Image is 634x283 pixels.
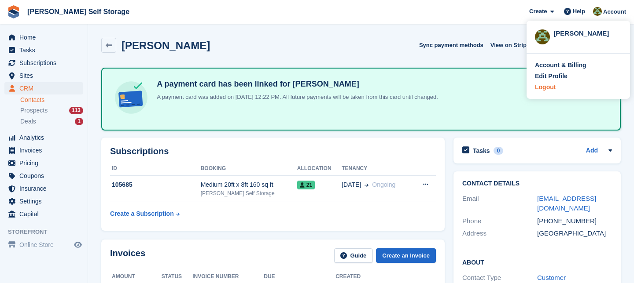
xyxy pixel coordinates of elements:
a: Customer [537,274,566,281]
h2: Subscriptions [110,146,436,156]
span: [DATE] [342,180,361,189]
a: menu [4,182,83,195]
a: menu [4,31,83,44]
div: [PERSON_NAME] [553,29,622,36]
th: ID [110,162,201,176]
img: Karl [535,29,550,44]
span: View on Stripe [490,41,530,50]
h2: Contact Details [462,180,612,187]
a: menu [4,144,83,156]
a: Create a Subscription [110,206,180,222]
span: Help [573,7,585,16]
span: Storefront [8,228,88,236]
a: Deals 1 [20,117,83,126]
div: 0 [494,147,504,155]
a: menu [4,195,83,207]
th: Tenancy [342,162,412,176]
div: Edit Profile [535,72,568,81]
a: menu [4,208,83,220]
div: Address [462,229,537,239]
span: Settings [19,195,72,207]
div: [GEOGRAPHIC_DATA] [537,229,612,239]
th: Booking [201,162,297,176]
img: card-linked-ebf98d0992dc2aeb22e95c0e3c79077019eb2392cfd83c6a337811c24bc77127.svg [113,79,150,116]
a: Edit Profile [535,72,622,81]
a: Guide [334,248,373,263]
span: Pricing [19,157,72,169]
span: Analytics [19,131,72,144]
img: stora-icon-8386f47178a22dfd0bd8f6a31ec36ba5ce8667c1dd55bd0f319d3a0aa187defe.svg [7,5,20,18]
span: Home [19,31,72,44]
span: 21 [297,181,315,189]
img: Karl [593,7,602,16]
a: menu [4,131,83,144]
a: Logout [535,83,622,92]
span: Sites [19,69,72,82]
a: menu [4,239,83,251]
a: [PERSON_NAME] Self Storage [24,4,133,19]
span: Account [603,7,626,16]
h2: Tasks [473,147,490,155]
div: 1 [75,118,83,125]
div: Contact Type [462,273,537,283]
a: Prospects 113 [20,106,83,115]
a: menu [4,44,83,56]
span: Prospects [20,106,48,115]
a: Add [586,146,598,156]
span: CRM [19,82,72,94]
a: menu [4,157,83,169]
a: menu [4,82,83,94]
a: Account & Billing [535,61,622,70]
a: Preview store [73,239,83,250]
h2: About [462,258,612,266]
div: [PHONE_NUMBER] [537,216,612,226]
div: Phone [462,216,537,226]
span: Capital [19,208,72,220]
div: Medium 20ft x 8ft 160 sq ft [201,180,297,189]
h4: A payment card has been linked for [PERSON_NAME] [153,79,438,89]
div: 105685 [110,180,201,189]
a: menu [4,69,83,82]
span: Deals [20,117,36,126]
a: menu [4,57,83,69]
span: Subscriptions [19,57,72,69]
th: Allocation [297,162,342,176]
span: Online Store [19,239,72,251]
a: Create an Invoice [376,248,436,263]
span: Create [529,7,547,16]
span: Coupons [19,170,72,182]
div: Email [462,194,537,214]
h2: Invoices [110,248,145,263]
button: Sync payment methods [419,38,483,52]
div: Logout [535,83,556,92]
span: Insurance [19,182,72,195]
p: A payment card was added on [DATE] 12:22 PM. All future payments will be taken from this card unt... [153,93,438,102]
div: Account & Billing [535,61,586,70]
a: View on Stripe [487,38,540,52]
div: 113 [69,107,83,114]
span: Ongoing [372,181,395,188]
a: menu [4,170,83,182]
a: [EMAIL_ADDRESS][DOMAIN_NAME] [537,195,596,212]
h2: [PERSON_NAME] [122,40,210,51]
span: Invoices [19,144,72,156]
span: Tasks [19,44,72,56]
a: Contacts [20,96,83,104]
div: [PERSON_NAME] Self Storage [201,189,297,197]
div: Create a Subscription [110,209,174,218]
